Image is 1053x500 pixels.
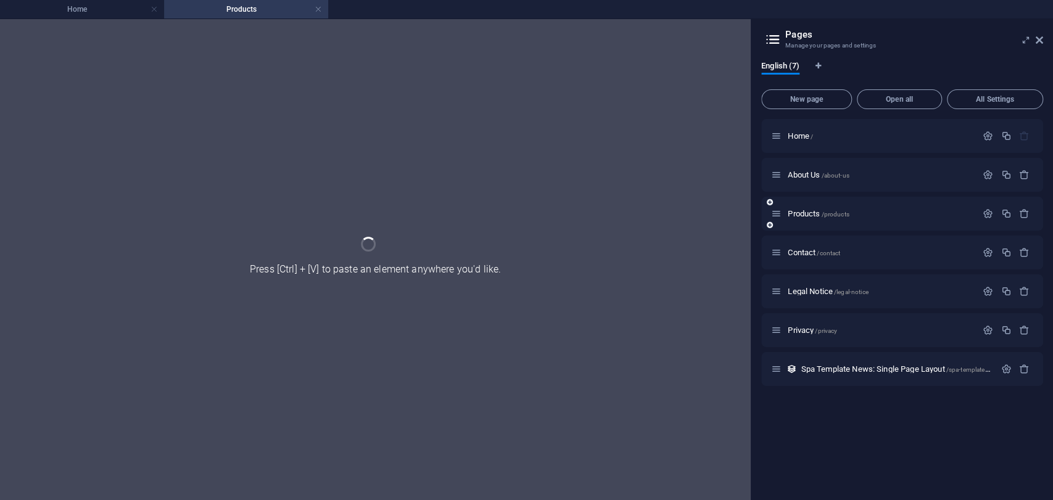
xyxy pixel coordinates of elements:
[1019,364,1030,374] div: Remove
[788,248,840,257] span: Click to open page
[788,170,849,179] span: Click to open page
[1001,170,1011,180] div: Duplicate
[785,29,1043,40] h2: Pages
[788,131,813,141] span: Click to open page
[1019,247,1030,258] div: Remove
[857,89,942,109] button: Open all
[761,89,852,109] button: New page
[1001,208,1011,219] div: Duplicate
[821,211,849,218] span: /products
[983,247,993,258] div: Settings
[1001,131,1011,141] div: Duplicate
[821,172,849,179] span: /about-us
[784,210,977,218] div: Products/products
[983,131,993,141] div: Settings
[784,248,977,256] div: Contact/contact
[1019,286,1030,297] div: Remove
[1001,247,1011,258] div: Duplicate
[1001,325,1011,335] div: Duplicate
[1019,208,1030,219] div: Remove
[784,326,977,334] div: Privacy/privacy
[784,132,977,140] div: Home/
[767,96,846,103] span: New page
[788,326,837,335] span: Click to open page
[811,133,813,140] span: /
[787,364,797,374] div: This layout is used as a template for all items (e.g. a blog post) of this collection. The conten...
[947,89,1043,109] button: All Settings
[785,40,1018,51] h3: Manage your pages and settings
[788,287,868,296] span: Click to open page
[815,327,837,334] span: /privacy
[1019,170,1030,180] div: Remove
[983,208,993,219] div: Settings
[788,209,849,218] span: Products
[834,289,869,295] span: /legal-notice
[983,325,993,335] div: Settings
[761,59,799,76] span: English (7)
[1001,364,1011,374] div: Settings
[761,61,1043,84] div: Language Tabs
[784,287,977,295] div: Legal Notice/legal-notice
[983,286,993,297] div: Settings
[1001,286,1011,297] div: Duplicate
[1019,325,1030,335] div: Remove
[862,96,936,103] span: Open all
[1019,131,1030,141] div: The startpage cannot be deleted
[952,96,1038,103] span: All Settings
[817,250,840,256] span: /contact
[164,2,328,16] h4: Products
[983,170,993,180] div: Settings
[797,365,994,373] div: Spa Template News: Single Page Layout/spa-template-news-single-page-layout
[784,171,977,179] div: About Us/about-us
